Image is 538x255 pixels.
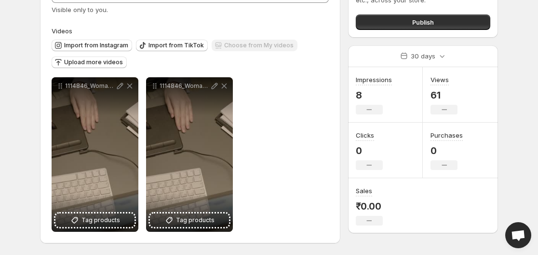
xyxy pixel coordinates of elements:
[136,40,208,51] button: Import from TikTok
[148,42,204,49] span: Import from TikTok
[430,75,449,85] h3: Views
[430,130,463,140] h3: Purchases
[412,17,434,27] span: Publish
[356,186,372,196] h3: Sales
[356,145,383,156] p: 0
[356,89,392,101] p: 8
[146,77,233,232] div: 1114846_Woman_Hand_3840x2160Tag products
[356,200,383,212] p: ₹0.00
[52,6,108,14] span: Visible only to you.
[52,77,138,232] div: 1114846_Woman_Hand_3840x2160Tag products
[64,58,123,66] span: Upload more videos
[430,145,463,156] p: 0
[356,130,374,140] h3: Clicks
[430,89,457,101] p: 61
[55,213,134,227] button: Tag products
[411,51,435,61] p: 30 days
[81,215,120,225] span: Tag products
[505,222,531,248] a: Open chat
[64,42,128,49] span: Import from Instagram
[160,82,210,90] p: 1114846_Woman_Hand_3840x2160
[52,27,72,35] span: Videos
[356,14,490,30] button: Publish
[52,40,132,51] button: Import from Instagram
[65,82,115,90] p: 1114846_Woman_Hand_3840x2160
[176,215,215,225] span: Tag products
[150,213,229,227] button: Tag products
[52,57,127,68] button: Upload more videos
[356,75,392,85] h3: Impressions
